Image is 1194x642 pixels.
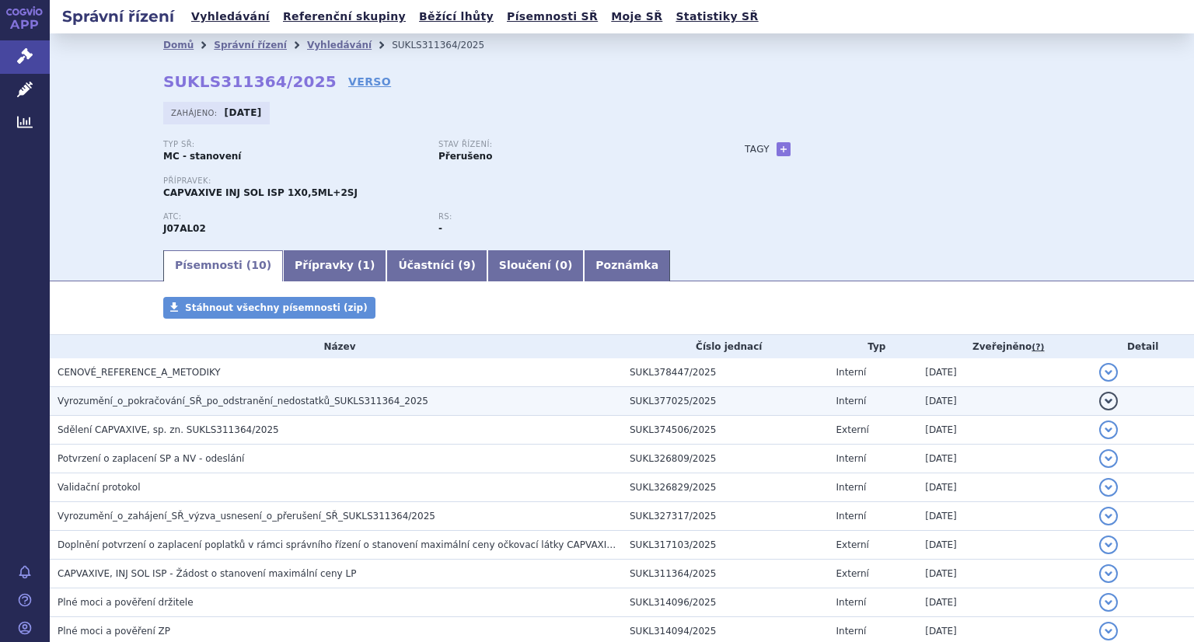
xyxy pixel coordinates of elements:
[622,335,829,358] th: Číslo jednací
[1099,622,1118,640] button: detail
[283,250,386,281] a: Přípravky (1)
[1032,342,1044,353] abbr: (?)
[414,6,498,27] a: Běžící lhůty
[487,250,584,281] a: Sloučení (0)
[386,250,487,281] a: Účastníci (9)
[917,445,1091,473] td: [DATE]
[392,33,504,57] li: SUKLS311364/2025
[1099,392,1118,410] button: detail
[622,416,829,445] td: SUKL374506/2025
[777,142,791,156] a: +
[917,473,1091,502] td: [DATE]
[348,74,391,89] a: VERSO
[163,176,714,186] p: Přípravek:
[836,367,867,378] span: Interní
[1099,449,1118,468] button: detail
[1099,536,1118,554] button: detail
[917,387,1091,416] td: [DATE]
[836,424,869,435] span: Externí
[622,358,829,387] td: SUKL378447/2025
[622,445,829,473] td: SUKL326809/2025
[622,473,829,502] td: SUKL326829/2025
[163,72,337,91] strong: SUKLS311364/2025
[836,626,867,637] span: Interní
[836,597,867,608] span: Interní
[163,40,194,51] a: Domů
[58,482,141,493] span: Validační protokol
[58,539,871,550] span: Doplnění potvrzení o zaplacení poplatků v rámci správního řízení o stanovení maximální ceny očkov...
[917,588,1091,617] td: [DATE]
[58,511,435,522] span: Vyrozumění_o_zahájení_SŘ_výzva_usnesení_o_přerušení_SŘ_SUKLS311364/2025
[58,396,428,406] span: Vyrozumění_o_pokračování_SŘ_po_odstranění_nedostatků_SUKLS311364_2025
[622,387,829,416] td: SUKL377025/2025
[622,531,829,560] td: SUKL317103/2025
[836,568,869,579] span: Externí
[1099,507,1118,525] button: detail
[50,335,622,358] th: Název
[917,335,1091,358] th: Zveřejněno
[622,560,829,588] td: SUKL311364/2025
[836,511,867,522] span: Interní
[622,588,829,617] td: SUKL314096/2025
[163,223,206,234] strong: PNEUMOCOCCUS, PURIFIKOVANÉ POLYSACHARIDOVÉ ANTIGENY KONJUGOVANÉ
[502,6,602,27] a: Písemnosti SŘ
[58,597,194,608] span: Plné moci a pověření držitele
[917,560,1091,588] td: [DATE]
[362,259,370,271] span: 1
[836,453,867,464] span: Interní
[1099,363,1118,382] button: detail
[671,6,763,27] a: Statistiky SŘ
[463,259,471,271] span: 9
[745,140,770,159] h3: Tagy
[917,358,1091,387] td: [DATE]
[278,6,410,27] a: Referenční skupiny
[438,223,442,234] strong: -
[251,259,266,271] span: 10
[584,250,670,281] a: Poznámka
[163,151,241,162] strong: MC - stanovení
[58,453,244,464] span: Potvrzení o zaplacení SP a NV - odeslání
[58,367,221,378] span: CENOVÉ_REFERENCE_A_METODIKY
[917,502,1091,531] td: [DATE]
[58,424,279,435] span: Sdělení CAPVAXIVE, sp. zn. SUKLS311364/2025
[1099,593,1118,612] button: detail
[606,6,667,27] a: Moje SŘ
[214,40,287,51] a: Správní řízení
[438,151,492,162] strong: Přerušeno
[560,259,567,271] span: 0
[58,568,356,579] span: CAPVAXIVE, INJ SOL ISP - Žádost o stanovení maximální ceny LP
[1099,420,1118,439] button: detail
[917,531,1091,560] td: [DATE]
[622,502,829,531] td: SUKL327317/2025
[1099,478,1118,497] button: detail
[58,626,170,637] span: Plné moci a pověření ZP
[163,140,423,149] p: Typ SŘ:
[185,302,368,313] span: Stáhnout všechny písemnosti (zip)
[187,6,274,27] a: Vyhledávání
[163,187,358,198] span: CAPVAXIVE INJ SOL ISP 1X0,5ML+2SJ
[163,250,283,281] a: Písemnosti (10)
[307,40,372,51] a: Vyhledávání
[50,5,187,27] h2: Správní řízení
[829,335,918,358] th: Typ
[225,107,262,118] strong: [DATE]
[836,539,869,550] span: Externí
[438,140,698,149] p: Stav řízení:
[917,416,1091,445] td: [DATE]
[171,106,220,119] span: Zahájeno:
[1091,335,1194,358] th: Detail
[836,482,867,493] span: Interní
[163,297,375,319] a: Stáhnout všechny písemnosti (zip)
[163,212,423,222] p: ATC:
[438,212,698,222] p: RS:
[1099,564,1118,583] button: detail
[836,396,867,406] span: Interní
